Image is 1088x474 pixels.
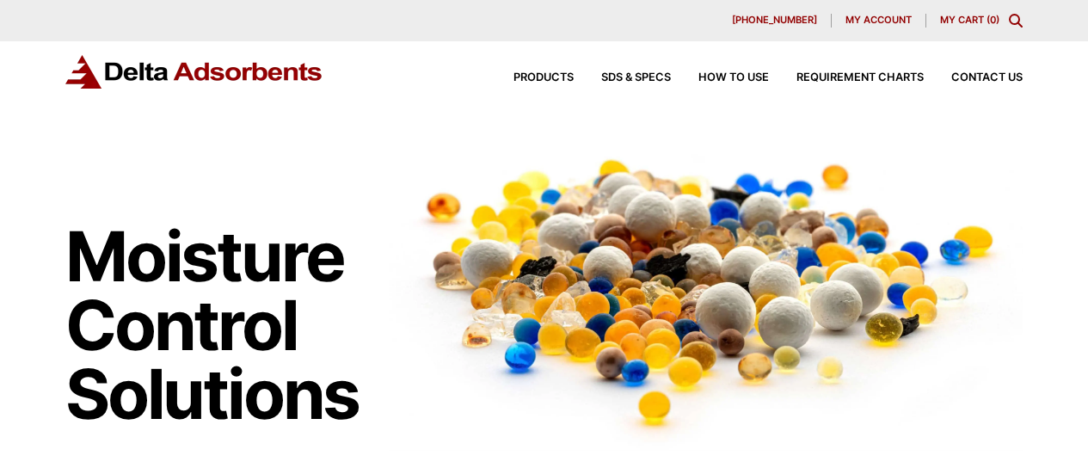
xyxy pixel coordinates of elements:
[832,14,926,28] a: My account
[951,72,1023,83] span: Contact Us
[718,14,832,28] a: [PHONE_NUMBER]
[769,72,924,83] a: Requirement Charts
[65,55,323,89] img: Delta Adsorbents
[574,72,671,83] a: SDS & SPECS
[513,72,574,83] span: Products
[601,72,671,83] span: SDS & SPECS
[389,130,1023,451] img: Image
[1009,14,1023,28] div: Toggle Modal Content
[796,72,924,83] span: Requirement Charts
[671,72,769,83] a: How to Use
[940,14,999,26] a: My Cart (0)
[486,72,574,83] a: Products
[990,14,996,26] span: 0
[698,72,769,83] span: How to Use
[845,15,912,25] span: My account
[924,72,1023,83] a: Contact Us
[65,222,372,428] h1: Moisture Control Solutions
[732,15,817,25] span: [PHONE_NUMBER]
